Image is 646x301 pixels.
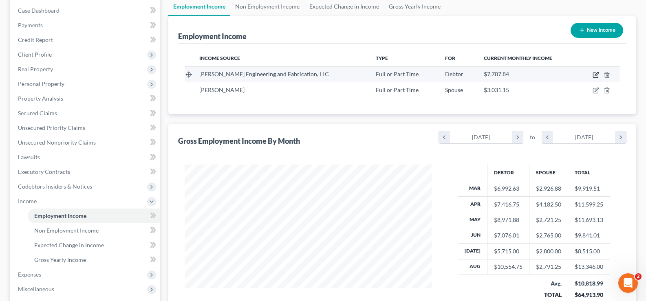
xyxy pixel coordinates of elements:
iframe: Intercom live chat [618,273,638,293]
span: Credit Report [18,36,53,43]
i: chevron_left [439,131,450,143]
div: $5,715.00 [494,247,523,255]
span: Non Employment Income [34,227,99,234]
span: $3,031.15 [484,86,509,93]
span: Income [18,198,37,204]
th: Jun [458,228,487,243]
span: Spouse [445,86,463,93]
span: Lawsuits [18,154,40,160]
span: Expenses [18,271,41,278]
div: $7,416.75 [494,200,523,209]
th: [DATE] [458,244,487,259]
div: $6,992.63 [494,185,523,193]
th: Spouse [529,165,568,181]
div: $10,818.99 [575,279,604,288]
span: Full or Part Time [376,70,419,77]
i: chevron_right [512,131,523,143]
div: $10,554.75 [494,263,523,271]
a: Gross Yearly Income [28,253,160,267]
th: Debtor [487,165,529,181]
a: Lawsuits [11,150,160,165]
div: $2,926.88 [536,185,561,193]
span: Executory Contracts [18,168,70,175]
td: $9,841.01 [568,228,610,243]
th: Aug [458,259,487,275]
a: Non Employment Income [28,223,160,238]
div: $2,765.00 [536,231,561,239]
span: [PERSON_NAME] Engineering and Fabrication, LLC [199,70,329,77]
span: Income Source [199,55,240,61]
span: Debtor [445,70,463,77]
td: $13,346.00 [568,259,610,275]
span: Property Analysis [18,95,63,102]
div: [DATE] [450,131,512,143]
span: Type [376,55,388,61]
a: Expected Change in Income [28,238,160,253]
span: Expected Change in Income [34,242,104,248]
a: Property Analysis [11,91,160,106]
span: Client Profile [18,51,52,58]
a: Executory Contracts [11,165,160,179]
div: $2,721.25 [536,216,561,224]
a: Secured Claims [11,106,160,121]
div: $64,913.90 [575,291,604,299]
span: Codebtors Insiders & Notices [18,183,92,190]
a: Credit Report [11,33,160,47]
div: [DATE] [553,131,615,143]
span: Current Monthly Income [484,55,552,61]
div: Employment Income [178,31,247,41]
span: For [445,55,455,61]
span: $7,787.84 [484,70,509,77]
span: Case Dashboard [18,7,60,14]
div: TOTAL [536,291,562,299]
a: Unsecured Nonpriority Claims [11,135,160,150]
td: $8,515.00 [568,244,610,259]
a: Case Dashboard [11,3,160,18]
a: Payments [11,18,160,33]
th: Apr [458,196,487,212]
div: $8,971.88 [494,216,523,224]
button: New Income [571,23,623,38]
span: Personal Property [18,80,64,87]
td: $11,599.25 [568,196,610,212]
span: Unsecured Priority Claims [18,124,85,131]
i: chevron_right [615,131,626,143]
span: Miscellaneous [18,286,54,292]
div: Avg. [536,279,562,288]
div: $2,791.25 [536,263,561,271]
td: $9,919.51 [568,181,610,196]
span: Payments [18,22,43,29]
th: Total [568,165,610,181]
th: May [458,212,487,228]
div: $2,800.00 [536,247,561,255]
th: Mar [458,181,487,196]
span: to [530,133,535,141]
div: $4,182.50 [536,200,561,209]
span: Real Property [18,66,53,73]
span: Employment Income [34,212,86,219]
span: Gross Yearly Income [34,256,86,263]
div: Gross Employment Income By Month [178,136,300,146]
a: Unsecured Priority Claims [11,121,160,135]
span: Unsecured Nonpriority Claims [18,139,96,146]
span: Full or Part Time [376,86,419,93]
div: $7,076.01 [494,231,523,239]
span: 2 [635,273,642,280]
span: [PERSON_NAME] [199,86,245,93]
span: Secured Claims [18,110,57,116]
a: Employment Income [28,209,160,223]
td: $11,693.13 [568,212,610,228]
i: chevron_left [542,131,553,143]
